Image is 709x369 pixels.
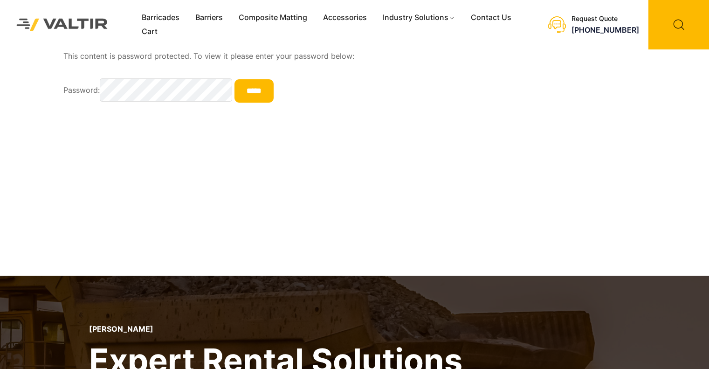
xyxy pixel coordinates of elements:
[571,25,639,35] a: [PHONE_NUMBER]
[571,15,639,23] div: Request Quote
[375,11,463,25] a: Industry Solutions
[7,9,117,40] img: Valtir Rentals
[187,11,231,25] a: Barriers
[463,11,519,25] a: Contact Us
[100,78,232,102] input: Password:
[315,11,375,25] a: Accessories
[63,49,646,63] p: This content is password protected. To view it please enter your password below:
[63,85,232,95] label: Password:
[89,325,462,334] p: [PERSON_NAME]
[134,11,187,25] a: Barricades
[231,11,315,25] a: Composite Matting
[134,25,165,39] a: Cart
